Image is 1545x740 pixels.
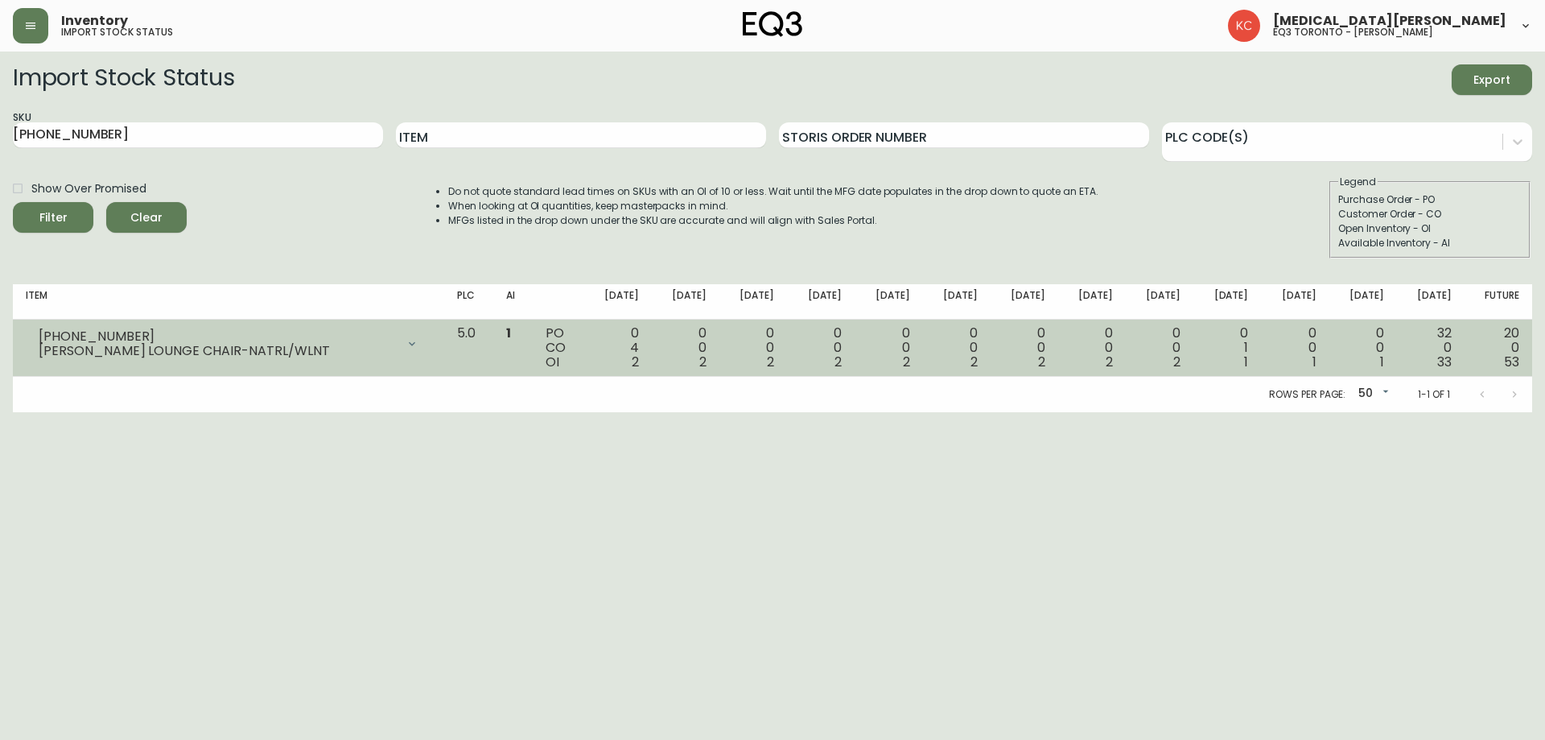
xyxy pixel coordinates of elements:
th: PLC [444,284,494,320]
div: [PHONE_NUMBER] [39,329,396,344]
th: [DATE] [1126,284,1193,320]
span: 2 [1038,353,1045,371]
div: 0 0 [1071,326,1113,370]
div: Available Inventory - AI [1338,236,1522,250]
span: 1 [1312,353,1316,371]
h2: Import Stock Status [13,64,234,95]
span: 1 [1244,353,1248,371]
span: Inventory [61,14,128,27]
span: OI [546,353,559,371]
th: [DATE] [787,284,855,320]
th: AI [493,284,532,320]
span: 1 [506,324,511,342]
li: MFGs listed in the drop down under the SKU are accurate and will align with Sales Portal. [448,213,1098,228]
td: 5.0 [444,320,494,377]
div: 0 0 [1341,326,1383,370]
div: PO CO [546,326,571,370]
span: 1 [1380,353,1384,371]
th: [DATE] [1397,284,1465,320]
span: 2 [1106,353,1113,371]
span: 33 [1437,353,1452,371]
div: 0 1 [1206,326,1248,370]
th: Item [13,284,444,320]
div: Open Inventory - OI [1338,221,1522,236]
h5: eq3 toronto - [PERSON_NAME] [1273,27,1433,37]
img: logo [743,11,802,37]
th: [DATE] [584,284,652,320]
th: [DATE] [1261,284,1329,320]
span: [MEDICAL_DATA][PERSON_NAME] [1273,14,1506,27]
th: [DATE] [1193,284,1261,320]
th: [DATE] [855,284,922,320]
span: Show Over Promised [31,180,146,197]
div: 0 0 [800,326,842,370]
span: 2 [767,353,774,371]
li: When looking at OI quantities, keep masterpacks in mind. [448,199,1098,213]
th: [DATE] [652,284,719,320]
div: [PERSON_NAME] LOUNGE CHAIR-NATRL/WLNT [39,344,396,358]
div: 32 0 [1410,326,1452,370]
div: 0 0 [936,326,978,370]
div: 0 0 [732,326,774,370]
span: 2 [903,353,910,371]
div: Purchase Order - PO [1338,192,1522,207]
button: Export [1452,64,1532,95]
p: Rows per page: [1269,387,1345,402]
p: 1-1 of 1 [1418,387,1450,402]
span: 2 [632,353,639,371]
span: 53 [1504,353,1519,371]
span: 2 [1173,353,1180,371]
div: 0 0 [665,326,707,370]
legend: Legend [1338,175,1378,189]
div: 0 0 [867,326,909,370]
th: [DATE] [1058,284,1126,320]
button: Filter [13,202,93,233]
img: 6487344ffbf0e7f3b216948508909409 [1228,10,1260,42]
div: [PHONE_NUMBER][PERSON_NAME] LOUNGE CHAIR-NATRL/WLNT [26,326,431,362]
div: Filter [39,208,68,228]
th: Future [1465,284,1532,320]
div: Customer Order - CO [1338,207,1522,221]
span: Clear [119,208,174,228]
th: [DATE] [719,284,787,320]
div: 0 0 [1139,326,1180,370]
div: 0 0 [1274,326,1316,370]
th: [DATE] [991,284,1058,320]
th: [DATE] [923,284,991,320]
h5: import stock status [61,27,173,37]
th: [DATE] [1329,284,1396,320]
span: Export [1465,70,1519,90]
span: 2 [834,353,842,371]
div: 0 0 [1003,326,1045,370]
li: Do not quote standard lead times on SKUs with an OI of 10 or less. Wait until the MFG date popula... [448,184,1098,199]
span: 2 [970,353,978,371]
div: 20 0 [1477,326,1519,370]
button: Clear [106,202,187,233]
div: 50 [1352,381,1392,407]
span: 2 [699,353,707,371]
div: 0 4 [597,326,639,370]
